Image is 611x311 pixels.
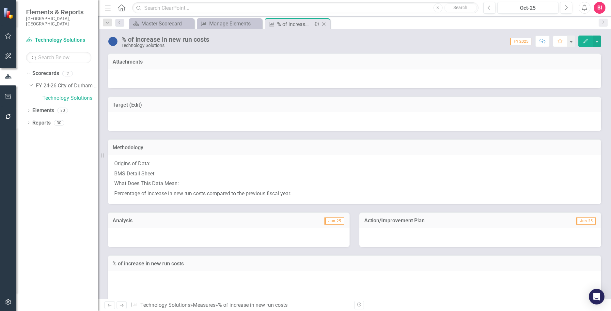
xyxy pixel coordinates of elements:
[141,20,193,28] div: Master Scorecard
[113,59,596,65] h3: Attachments
[26,8,91,16] span: Elements & Reports
[589,289,604,304] div: Open Intercom Messenger
[114,189,595,198] p: Percentage of increase in new run costs compared to the previous fiscal year.
[32,119,51,127] a: Reports
[218,302,288,308] div: % of increase in new run costs
[121,43,209,48] div: Technology Solutions
[113,102,596,108] h3: Target (Edit)
[62,71,73,76] div: 2
[114,179,595,189] p: What Does This Data Mean:
[113,218,228,224] h3: Analysis
[277,20,312,28] div: % of increase in new run costs
[131,302,350,309] div: » »
[114,169,595,179] p: BMS Detail Sheet
[500,4,556,12] div: Oct-25
[113,145,596,151] h3: Methodology
[324,217,344,225] span: Jun-25
[193,302,215,308] a: Measures
[32,70,59,77] a: Scorecards
[453,5,467,10] span: Search
[36,82,98,90] a: FY 24-26 City of Durham Strategic Plan
[57,108,68,113] div: 80
[114,160,595,169] p: Origins of Data:
[132,2,478,14] input: Search ClearPoint...
[108,36,118,47] img: Target Pending
[3,7,15,19] img: ClearPoint Strategy
[594,2,605,14] button: BI
[510,38,531,45] span: FY 2025
[42,95,98,102] a: Technology Solutions
[140,302,190,308] a: Technology Solutions
[54,120,64,126] div: 30
[26,37,91,44] a: Technology Solutions
[497,2,558,14] button: Oct-25
[209,20,260,28] div: Manage Elements
[26,52,91,63] input: Search Below...
[576,217,596,225] span: Jun-25
[32,107,54,114] a: Elements
[113,261,596,267] h3: % of increase in new run costs
[131,20,193,28] a: Master Scorecard
[444,3,477,12] button: Search
[364,218,538,224] h3: Action/Improvement Plan
[26,16,91,27] small: [GEOGRAPHIC_DATA], [GEOGRAPHIC_DATA]
[198,20,260,28] a: Manage Elements
[121,36,209,43] div: % of increase in new run costs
